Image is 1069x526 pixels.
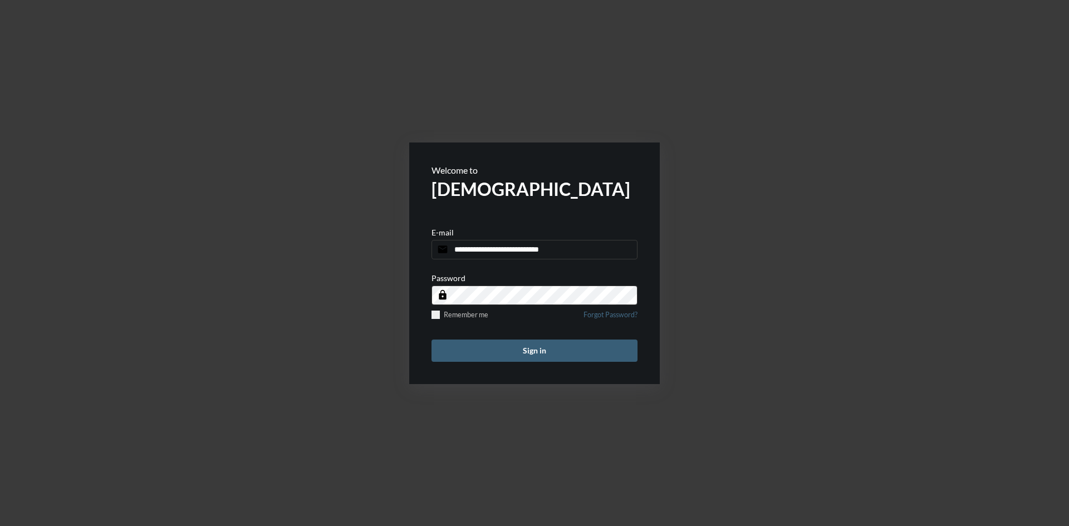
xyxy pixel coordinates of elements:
[583,311,638,326] a: Forgot Password?
[431,311,488,319] label: Remember me
[431,273,465,283] p: Password
[431,165,638,175] p: Welcome to
[431,178,638,200] h2: [DEMOGRAPHIC_DATA]
[431,340,638,362] button: Sign in
[431,228,454,237] p: E-mail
